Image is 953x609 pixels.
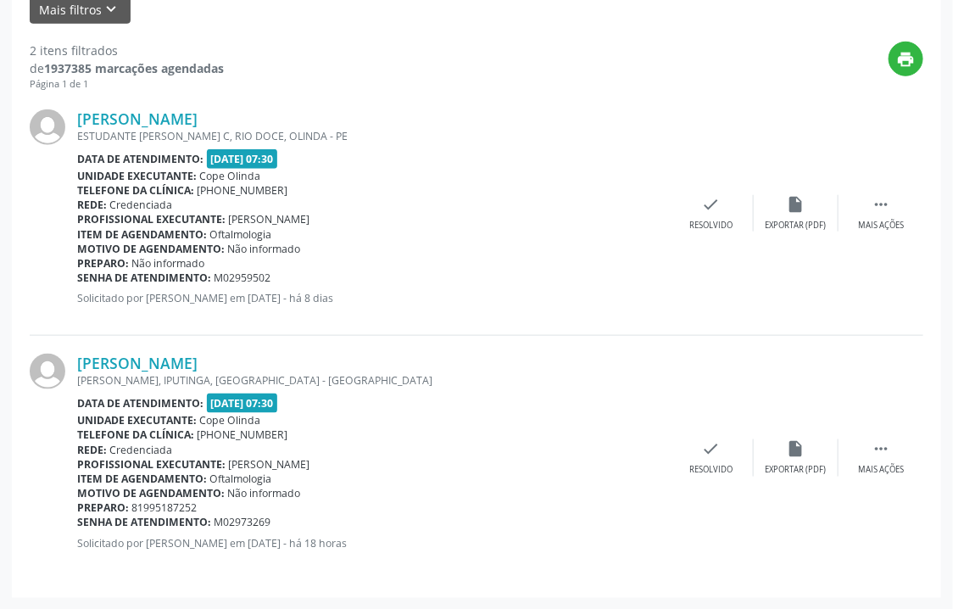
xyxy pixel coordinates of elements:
b: Item de agendamento: [77,227,207,242]
div: Página 1 de 1 [30,77,224,92]
div: Mais ações [858,464,904,476]
span: [PHONE_NUMBER] [198,427,288,442]
span: [PERSON_NAME] [229,457,310,472]
b: Data de atendimento: [77,396,203,411]
b: Senha de atendimento: [77,515,211,529]
a: [PERSON_NAME] [77,109,198,128]
p: Solicitado por [PERSON_NAME] em [DATE] - há 8 dias [77,291,669,305]
b: Profissional executante: [77,457,226,472]
strong: 1937385 marcações agendadas [44,60,224,76]
b: Item de agendamento: [77,472,207,486]
button: print [889,42,923,76]
div: Resolvido [689,220,733,232]
span: Não informado [228,486,301,500]
b: Preparo: [77,256,129,271]
img: img [30,109,65,145]
b: Unidade executante: [77,413,197,427]
p: Solicitado por [PERSON_NAME] em [DATE] - há 18 horas [77,536,669,550]
span: Oftalmologia [210,472,272,486]
div: ESTUDANTE [PERSON_NAME] C, RIO DOCE, OLINDA - PE [77,129,669,143]
b: Motivo de agendamento: [77,242,225,256]
b: Profissional executante: [77,212,226,226]
div: 2 itens filtrados [30,42,224,59]
i: print [897,50,916,69]
i: check [702,195,721,214]
div: Mais ações [858,220,904,232]
b: Senha de atendimento: [77,271,211,285]
i: insert_drive_file [787,195,805,214]
div: Resolvido [689,464,733,476]
b: Telefone da clínica: [77,427,194,442]
img: img [30,354,65,389]
div: [PERSON_NAME], IPUTINGA, [GEOGRAPHIC_DATA] - [GEOGRAPHIC_DATA] [77,373,669,388]
b: Telefone da clínica: [77,183,194,198]
span: [PHONE_NUMBER] [198,183,288,198]
span: Credenciada [110,198,173,212]
div: Exportar (PDF) [766,464,827,476]
a: [PERSON_NAME] [77,354,198,372]
span: [DATE] 07:30 [207,149,278,169]
b: Rede: [77,198,107,212]
span: Não informado [228,242,301,256]
span: Não informado [132,256,205,271]
i: check [702,439,721,458]
span: Cope Olinda [200,413,261,427]
b: Rede: [77,443,107,457]
span: [PERSON_NAME] [229,212,310,226]
span: 81995187252 [132,500,198,515]
span: Credenciada [110,443,173,457]
div: de [30,59,224,77]
span: M02959502 [215,271,271,285]
div: Exportar (PDF) [766,220,827,232]
i:  [872,439,890,458]
b: Motivo de agendamento: [77,486,225,500]
b: Preparo: [77,500,129,515]
b: Data de atendimento: [77,152,203,166]
span: [DATE] 07:30 [207,394,278,413]
span: M02973269 [215,515,271,529]
span: Cope Olinda [200,169,261,183]
i: insert_drive_file [787,439,805,458]
i:  [872,195,890,214]
b: Unidade executante: [77,169,197,183]
span: Oftalmologia [210,227,272,242]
